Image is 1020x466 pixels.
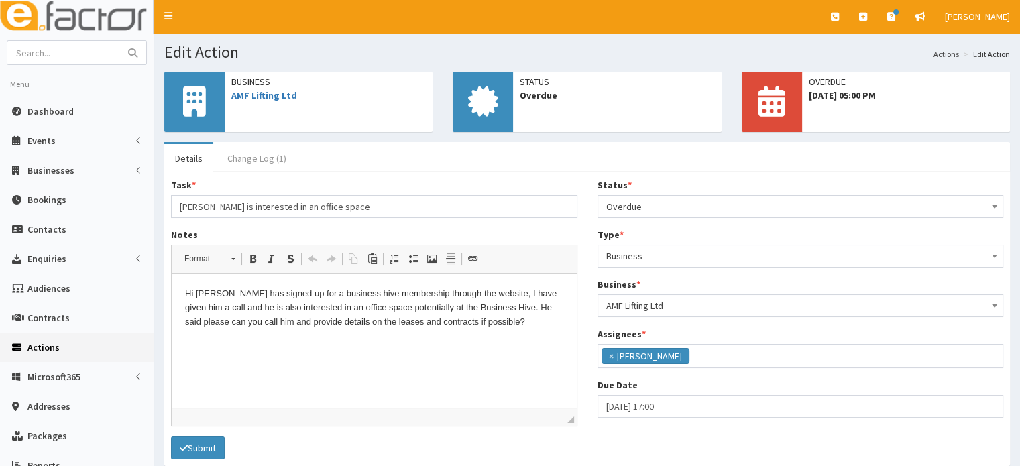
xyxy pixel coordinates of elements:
[27,312,70,324] span: Contracts
[404,250,422,268] a: Insert/Remove Bulleted List
[598,178,632,192] label: Status
[27,223,66,235] span: Contacts
[281,250,300,268] a: Strike Through
[262,250,281,268] a: Italic (Ctrl+I)
[243,250,262,268] a: Bold (Ctrl+B)
[27,253,66,265] span: Enquiries
[217,144,297,172] a: Change Log (1)
[27,371,80,383] span: Microsoft365
[27,105,74,117] span: Dashboard
[520,75,714,89] span: Status
[598,245,1004,268] span: Business
[7,41,120,64] input: Search...
[602,348,689,364] li: Emma Cox
[27,282,70,294] span: Audiences
[598,195,1004,218] span: Overdue
[27,430,67,442] span: Packages
[27,400,70,412] span: Addresses
[422,250,441,268] a: Image
[27,341,60,353] span: Actions
[809,75,1003,89] span: OVERDUE
[598,294,1004,317] span: AMF Lifting Ltd
[520,89,714,102] span: Overdue
[231,75,426,89] span: Business
[177,249,242,268] a: Format
[933,48,959,60] a: Actions
[178,250,225,268] span: Format
[945,11,1010,23] span: [PERSON_NAME]
[164,44,1010,61] h1: Edit Action
[606,197,995,216] span: Overdue
[598,327,646,341] label: Assignees
[598,228,624,241] label: Type
[463,250,482,268] a: Link (Ctrl+L)
[322,250,341,268] a: Redo (Ctrl+Y)
[171,228,198,241] label: Notes
[809,89,1003,102] span: [DATE] 05:00 PM
[363,250,382,268] a: Paste (Ctrl+V)
[164,144,213,172] a: Details
[567,416,574,423] span: Drag to resize
[344,250,363,268] a: Copy (Ctrl+C)
[171,436,225,459] button: Submit
[606,247,995,266] span: Business
[27,135,56,147] span: Events
[960,48,1010,60] li: Edit Action
[598,378,638,392] label: Due Date
[385,250,404,268] a: Insert/Remove Numbered List
[609,349,614,363] span: ×
[303,250,322,268] a: Undo (Ctrl+Z)
[27,164,74,176] span: Businesses
[598,278,640,291] label: Business
[172,274,577,408] iframe: Rich Text Editor, notes
[171,178,196,192] label: Task
[441,250,460,268] a: Insert Horizontal Line
[606,296,995,315] span: AMF Lifting Ltd
[27,194,66,206] span: Bookings
[231,89,297,101] a: AMF Lifting Ltd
